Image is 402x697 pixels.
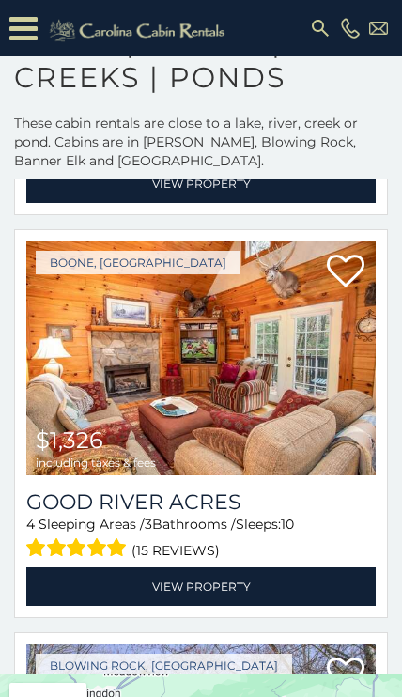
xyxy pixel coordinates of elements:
a: Add to favorites [327,656,364,695]
a: Good River Acres $1,326 including taxes & fees [26,241,376,475]
a: View Property [26,164,376,203]
a: View Property [26,567,376,606]
a: [PHONE_NUMBER] [336,18,364,38]
span: including taxes & fees [36,457,156,469]
img: Khaki-logo.png [42,17,237,45]
span: 3 [145,516,152,533]
img: Good River Acres [26,241,376,475]
a: Good River Acres [26,489,376,515]
a: Blowing Rock, [GEOGRAPHIC_DATA] [36,654,292,677]
div: Sleeping Areas / Bathrooms / Sleeps: [26,515,376,563]
a: Boone, [GEOGRAPHIC_DATA] [36,251,240,274]
img: search-regular.svg [309,17,332,39]
a: Add to favorites [327,253,364,292]
span: $1,326 [36,426,103,454]
span: 10 [281,516,294,533]
span: 4 [26,516,35,533]
span: (15 reviews) [131,538,220,563]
